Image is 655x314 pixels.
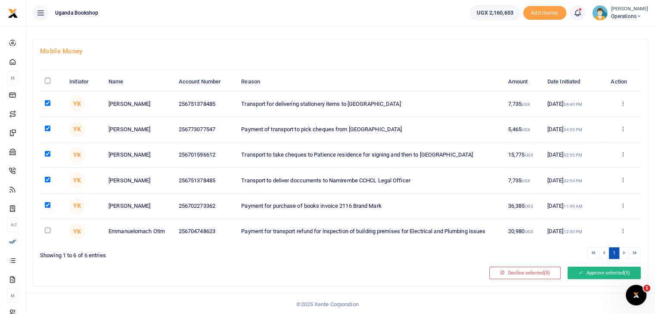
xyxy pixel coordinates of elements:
td: Transport to deliver doccuments to Namirembe CCHCL Legal Officer [236,168,503,193]
td: [PERSON_NAME] [104,117,174,142]
td: [PERSON_NAME] [104,194,174,219]
th: Account Number: activate to sort column ascending [174,73,236,91]
td: [PERSON_NAME] [104,91,174,117]
td: [PERSON_NAME] [104,168,174,193]
small: 04:35 PM [563,127,582,132]
a: logo-small logo-large logo-large [8,9,18,16]
span: Operations [611,12,648,20]
small: UGX [522,179,530,183]
small: UGX [522,127,530,132]
td: Payment for transport refund for inspection of building premises for Electrical and Plumbing issues [236,219,503,244]
td: 256751378485 [174,91,236,117]
img: logo-small [8,8,18,18]
td: Emmanuelomach Otim [104,219,174,244]
td: Transport for delivering stationery items to [GEOGRAPHIC_DATA] [236,91,503,117]
li: M [7,71,19,85]
small: UGX [525,153,533,157]
td: [DATE] [543,142,605,168]
td: 256702273362 [174,194,236,219]
th: Initiator: activate to sort column ascending [65,73,104,91]
iframe: Intercom live chat [626,285,646,305]
small: [PERSON_NAME] [611,6,648,13]
td: 20,980 [503,219,543,244]
td: Payment for purchase of books invoice 2116 Brand Mark [236,194,503,219]
td: 256751378485 [174,168,236,193]
td: 7,735 [503,91,543,117]
span: Yvone Kaliboobo [69,122,85,137]
td: 256704748623 [174,219,236,244]
small: 02:55 PM [563,153,582,157]
span: Uganda bookshop [52,9,102,17]
span: Yvone Kaliboobo [69,172,85,188]
small: UGX [522,102,530,107]
span: UGX 2,160,653 [476,9,513,17]
td: 256701596612 [174,142,236,168]
span: 1 [643,285,650,292]
small: 02:54 PM [563,179,582,183]
h4: Mobile Money [40,46,641,56]
td: 36,385 [503,194,543,219]
a: UGX 2,160,653 [470,5,519,21]
button: Decline selected(5) [489,267,561,279]
li: Wallet ballance [466,5,523,21]
a: Add money [523,9,566,15]
small: 04:40 PM [563,102,582,107]
th: Name: activate to sort column ascending [104,73,174,91]
span: Yvone Kaliboobo [69,147,85,163]
th: : activate to sort column descending [40,73,65,91]
td: 7,735 [503,168,543,193]
small: UGX [525,229,533,234]
td: [DATE] [543,219,605,244]
span: Add money [523,6,566,20]
a: profile-user [PERSON_NAME] Operations [592,5,648,21]
small: 11:49 AM [563,204,583,209]
button: Approve selected(5) [568,267,641,279]
span: Yvone Kaliboobo [69,224,85,239]
th: Amount: activate to sort column ascending [503,73,543,91]
li: Toup your wallet [523,6,566,20]
span: Yvone Kaliboobo [69,96,85,111]
td: [DATE] [543,168,605,193]
td: [PERSON_NAME] [104,142,174,168]
td: Payment of transport to pick cheques from [GEOGRAPHIC_DATA] [236,117,503,142]
span: (5) [544,270,550,276]
th: Action: activate to sort column ascending [605,73,641,91]
span: Yvone Kaliboobo [69,198,85,214]
span: (5) [624,270,630,276]
td: 15,775 [503,142,543,168]
td: 256773077547 [174,117,236,142]
td: Transport to take cheques to Patience residence for signing and then to [GEOGRAPHIC_DATA] [236,142,503,168]
img: profile-user [592,5,608,21]
td: 5,465 [503,117,543,142]
a: 1 [609,247,619,259]
li: Ac [7,218,19,232]
th: Date Initiated: activate to sort column ascending [543,73,605,91]
div: Showing 1 to 6 of 6 entries [40,246,337,260]
li: M [7,289,19,303]
td: [DATE] [543,91,605,117]
small: 12:30 PM [563,229,582,234]
td: [DATE] [543,194,605,219]
small: UGX [525,204,533,209]
th: Reason: activate to sort column ascending [236,73,503,91]
td: [DATE] [543,117,605,142]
